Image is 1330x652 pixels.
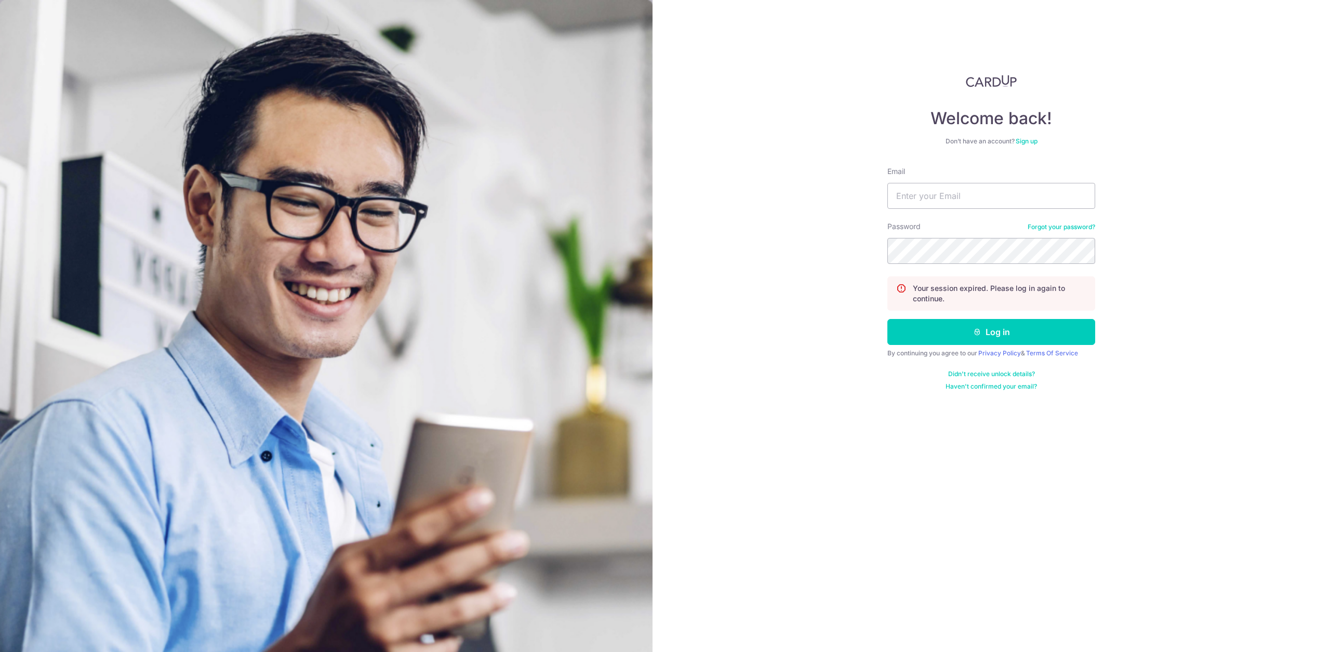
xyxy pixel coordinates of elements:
button: Log in [887,319,1095,345]
div: By continuing you agree to our & [887,349,1095,357]
a: Terms Of Service [1026,349,1078,357]
label: Email [887,166,905,177]
input: Enter your Email [887,183,1095,209]
a: Sign up [1016,137,1038,145]
a: Forgot your password? [1028,223,1095,231]
img: CardUp Logo [966,75,1017,87]
p: Your session expired. Please log in again to continue. [913,283,1086,304]
h4: Welcome back! [887,108,1095,129]
a: Didn't receive unlock details? [948,370,1035,378]
div: Don’t have an account? [887,137,1095,145]
a: Privacy Policy [978,349,1021,357]
a: Haven't confirmed your email? [946,382,1037,391]
label: Password [887,221,921,232]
